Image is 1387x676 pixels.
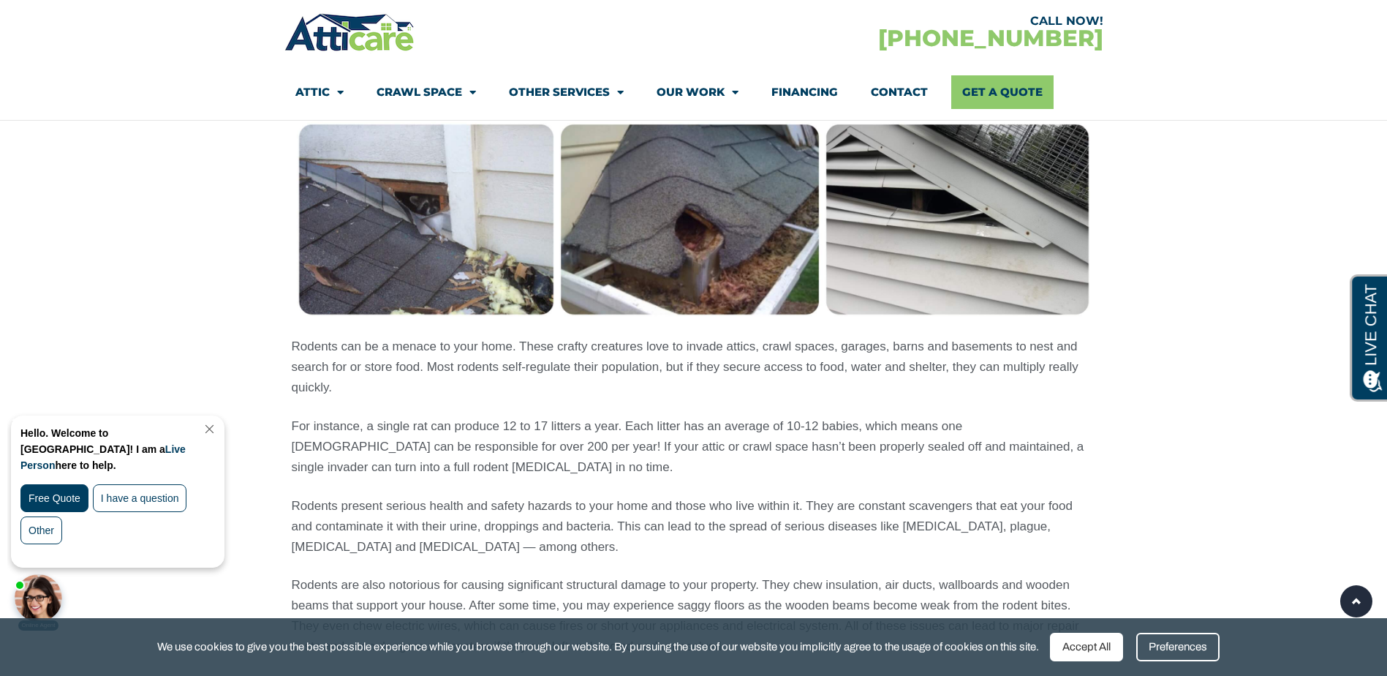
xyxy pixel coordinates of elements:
[292,416,1096,478] p: For instance, a single rat can produce 12 to 17 litters a year. Each litter has an average of 10-...
[871,75,928,109] a: Contact
[292,496,1096,557] p: Rodents present serious health and safety hazards to your home and those who live within it. They...
[36,12,118,30] span: Opens a chat window
[694,15,1103,27] div: CALL NOW!
[1050,633,1123,661] div: Accept All
[295,75,1092,109] nav: Menu
[292,575,1096,657] p: Rodents are also notorious for causing significant structural damage to your property. They chew ...
[157,638,1039,656] span: We use cookies to give you the best possible experience while you browse through our website. By ...
[292,337,1096,398] p: Rodents can be a menace to your home. These crafty creatures love to invade attics, crawl spaces,...
[377,75,476,109] a: Crawl Space
[657,75,738,109] a: Our Work
[509,75,624,109] a: Other Services
[951,75,1054,109] a: Get A Quote
[295,75,344,109] a: Attic
[1136,633,1220,661] div: Preferences
[771,75,838,109] a: Financing
[7,412,241,632] iframe: Chat Invitation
